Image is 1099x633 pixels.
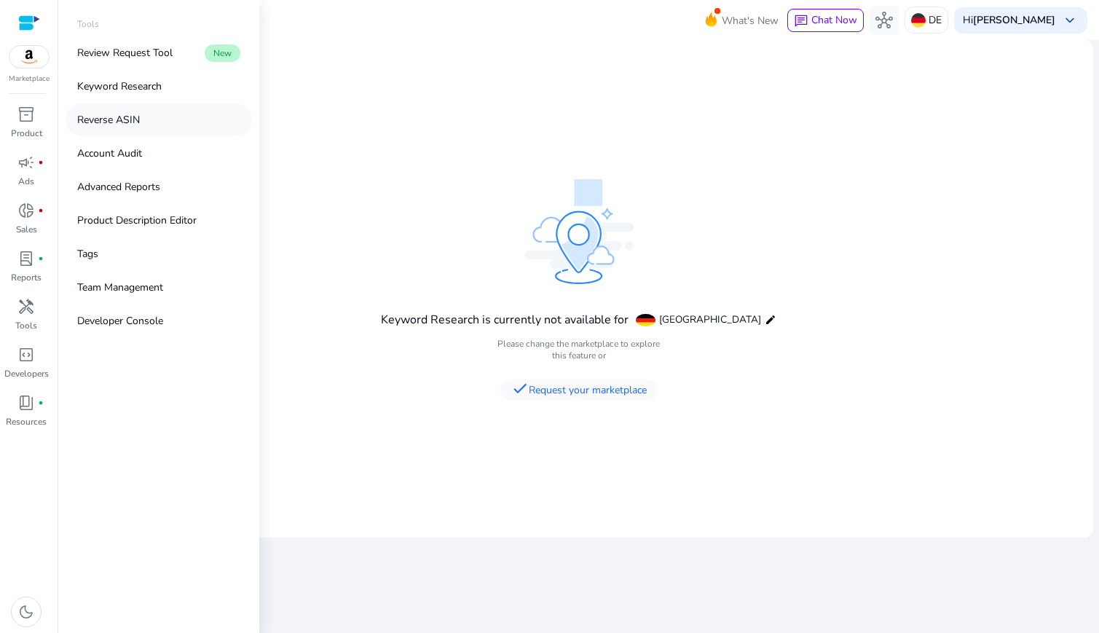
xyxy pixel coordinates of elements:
[524,179,634,284] img: Feature-Not-Available
[870,6,899,35] button: hub
[77,280,163,295] p: Team Management
[11,127,42,140] p: Product
[16,223,37,236] p: Sales
[77,179,160,194] p: Advanced Reports
[17,298,35,315] span: handyman
[17,106,35,123] span: inventory_2
[17,346,35,363] span: code_blocks
[17,154,35,171] span: campaign
[77,246,98,262] p: Tags
[17,202,35,219] span: donut_small
[381,313,629,327] h4: Keyword Research is currently not available for
[77,112,140,127] p: Reverse ASIN
[18,175,34,188] p: Ads
[929,7,942,33] p: DE
[77,79,162,94] p: Keyword Research
[38,256,44,262] span: fiber_manual_record
[722,8,779,34] span: What's New
[11,271,42,284] p: Reports
[38,400,44,406] span: fiber_manual_record
[511,380,529,397] mat-icon: check
[17,250,35,267] span: lab_profile
[77,213,197,228] p: Product Description Editor
[659,312,761,327] span: [GEOGRAPHIC_DATA]
[17,394,35,412] span: book_4
[77,313,163,329] p: Developer Console
[17,603,35,621] span: dark_mode
[794,14,808,28] span: chat
[4,367,49,380] p: Developers
[9,46,49,68] img: amazon.svg
[765,314,776,326] mat-icon: edit
[6,415,47,428] p: Resources
[77,45,173,60] p: Review Request Tool
[811,13,857,27] span: Chat Now
[9,74,50,84] p: Marketplace
[77,17,99,31] p: Tools
[973,13,1055,27] b: [PERSON_NAME]
[1061,12,1079,29] span: keyboard_arrow_down
[15,319,37,332] p: Tools
[963,15,1055,25] p: Hi
[911,13,926,28] img: de.svg
[205,44,240,62] span: New
[38,160,44,165] span: fiber_manual_record
[38,208,44,213] span: fiber_manual_record
[500,380,658,401] span: Request your marketplace
[381,338,776,361] h4: Please change the marketplace to explore this feature or
[77,146,142,161] p: Account Audit
[787,9,864,32] button: chatChat Now
[875,12,893,29] span: hub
